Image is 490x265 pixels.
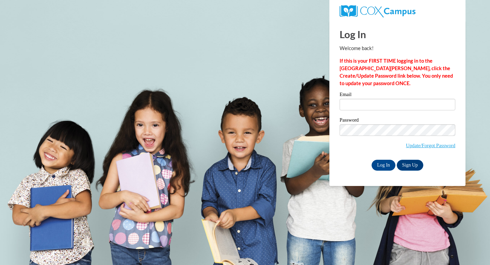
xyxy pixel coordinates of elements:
[340,8,415,14] a: COX Campus
[340,118,455,124] label: Password
[340,5,415,17] img: COX Campus
[340,27,455,41] h1: Log In
[372,160,395,171] input: Log In
[340,92,455,99] label: Email
[406,143,455,148] a: Update/Forgot Password
[340,58,453,86] strong: If this is your FIRST TIME logging in to the [GEOGRAPHIC_DATA][PERSON_NAME], click the Create/Upd...
[397,160,423,171] a: Sign Up
[340,45,455,52] p: Welcome back!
